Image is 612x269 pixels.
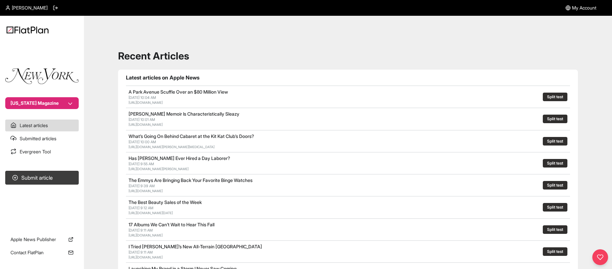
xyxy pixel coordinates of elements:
[5,68,79,84] img: Publication Logo
[129,184,155,188] span: [DATE] 9:39 AM
[129,162,154,166] span: [DATE] 9:55 AM
[129,117,155,122] span: [DATE] 10:01 AM
[572,5,596,11] span: My Account
[129,177,253,183] a: The Emmys Are Bringing Back Your Favorite Binge Watches
[129,140,156,144] span: [DATE] 10:00 AM
[129,155,230,161] a: Has [PERSON_NAME] Ever Hired a Day Laborer?
[543,203,567,212] button: Split test
[129,111,239,117] a: [PERSON_NAME] Memoir Is Characteristically Sleazy
[543,93,567,101] button: Split test
[129,189,163,193] a: [URL][DOMAIN_NAME]
[129,250,153,255] span: [DATE] 9:11 AM
[126,74,570,81] h1: Latest articles on Apple News
[543,247,567,256] button: Split test
[5,97,79,109] button: [US_STATE] Magazine
[129,228,153,233] span: [DATE] 9:11 AM
[7,26,49,34] img: Logo
[129,222,214,227] a: 17 Albums We Can’t Wait to Hear This Fall
[5,234,79,245] a: Apple News Publisher
[129,167,189,171] a: [URL][DOMAIN_NAME][PERSON_NAME]
[5,120,79,131] a: Latest articles
[5,247,79,258] a: Contact FlatPlan
[129,89,228,95] a: A Park Avenue Scuffle Over an $80 Million View
[5,171,79,185] button: Submit article
[129,255,163,259] a: [URL][DOMAIN_NAME]
[543,137,567,146] button: Split test
[129,95,156,100] span: [DATE] 10:04 AM
[129,145,214,149] a: [URL][DOMAIN_NAME][PERSON_NAME][MEDICAL_DATA]
[129,233,163,237] a: [URL][DOMAIN_NAME]
[5,146,79,158] a: Evergreen Tool
[129,244,262,249] a: I Tried [PERSON_NAME]’s New All-Terrain [GEOGRAPHIC_DATA]
[129,123,163,126] a: [URL][DOMAIN_NAME]
[12,5,48,11] span: [PERSON_NAME]
[543,159,567,168] button: Split test
[543,225,567,234] button: Split test
[5,133,79,145] a: Submitted articles
[129,199,202,205] a: The Best Beauty Sales of the Week
[118,50,578,62] h1: Recent Articles
[129,133,254,139] a: What’s Going On Behind Cabaret at the Kit Kat Club’s Doors?
[129,211,173,215] a: [URL][DOMAIN_NAME][DATE]
[543,181,567,190] button: Split test
[5,5,48,11] a: [PERSON_NAME]
[129,206,153,210] span: [DATE] 9:12 AM
[129,101,163,104] a: [URL][DOMAIN_NAME]
[543,115,567,123] button: Split test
